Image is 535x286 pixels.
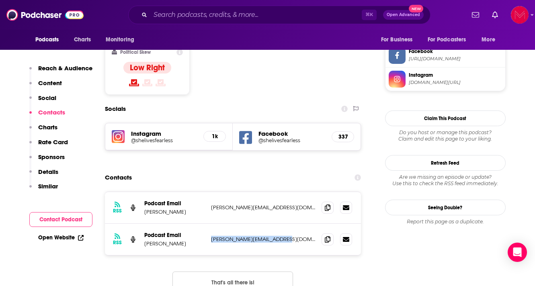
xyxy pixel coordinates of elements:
[131,130,197,137] h5: Instagram
[258,137,325,143] a: @shelivesfearless
[74,34,91,45] span: Charts
[409,80,502,86] span: instagram.com/shelivesfearless
[389,71,502,88] a: Instagram[DOMAIN_NAME][URL]
[362,10,377,20] span: ⌘ K
[130,63,165,73] h4: Low Right
[150,8,362,21] input: Search podcasts, credits, & more...
[211,204,316,211] p: [PERSON_NAME][EMAIL_ADDRESS][DOMAIN_NAME]
[409,56,502,62] span: https://www.facebook.com/shelivesfearless
[38,138,68,146] p: Rate Card
[511,6,529,24] img: User Profile
[69,32,96,47] a: Charts
[131,137,197,143] a: @shelivesfearless
[6,7,84,22] img: Podchaser - Follow, Share and Rate Podcasts
[38,182,58,190] p: Similar
[29,168,58,183] button: Details
[338,133,347,140] h5: 337
[38,79,62,87] p: Content
[409,48,502,55] span: Facebook
[469,8,482,22] a: Show notifications dropdown
[29,123,57,138] button: Charts
[508,243,527,262] div: Open Intercom Messenger
[144,208,205,215] p: [PERSON_NAME]
[375,32,423,47] button: open menu
[409,5,423,12] span: New
[29,108,65,123] button: Contacts
[383,10,424,20] button: Open AdvancedNew
[105,101,126,116] h2: Socials
[120,49,151,55] h2: Political Skew
[482,34,495,45] span: More
[38,168,58,176] p: Details
[144,232,205,239] p: Podcast Email
[29,64,92,79] button: Reach & Audience
[409,71,502,79] span: Instagram
[29,212,92,227] button: Contact Podcast
[428,34,466,45] span: For Podcasters
[489,8,501,22] a: Show notifications dropdown
[106,34,134,45] span: Monitoring
[258,130,325,137] h5: Facebook
[112,130,125,143] img: iconImage
[38,123,57,131] p: Charts
[30,32,70,47] button: open menu
[385,174,506,187] div: Are we missing an episode or update? Use this to check the RSS feed immediately.
[113,239,122,246] h3: RSS
[381,34,413,45] span: For Business
[387,13,420,17] span: Open Advanced
[38,234,84,241] a: Open Website
[38,94,56,102] p: Social
[385,200,506,215] a: Seeing Double?
[38,153,65,161] p: Sponsors
[385,110,506,126] button: Claim This Podcast
[29,182,58,197] button: Similar
[38,64,92,72] p: Reach & Audience
[211,236,316,243] p: [PERSON_NAME][EMAIL_ADDRESS][DOMAIN_NAME]
[144,200,205,207] p: Podcast Email
[113,208,122,214] h3: RSS
[389,47,502,64] a: Facebook[URL][DOMAIN_NAME]
[422,32,478,47] button: open menu
[144,240,205,247] p: [PERSON_NAME]
[100,32,145,47] button: open menu
[385,129,506,136] span: Do you host or manage this podcast?
[38,108,65,116] p: Contacts
[385,129,506,142] div: Claim and edit this page to your liking.
[385,155,506,171] button: Refresh Feed
[29,94,56,109] button: Social
[29,79,62,94] button: Content
[105,170,132,185] h2: Contacts
[29,138,68,153] button: Rate Card
[29,153,65,168] button: Sponsors
[35,34,59,45] span: Podcasts
[476,32,505,47] button: open menu
[128,6,430,24] div: Search podcasts, credits, & more...
[210,133,219,140] h5: 1k
[385,219,506,225] div: Report this page as a duplicate.
[511,6,529,24] span: Logged in as Pamelamcclure
[511,6,529,24] button: Show profile menu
